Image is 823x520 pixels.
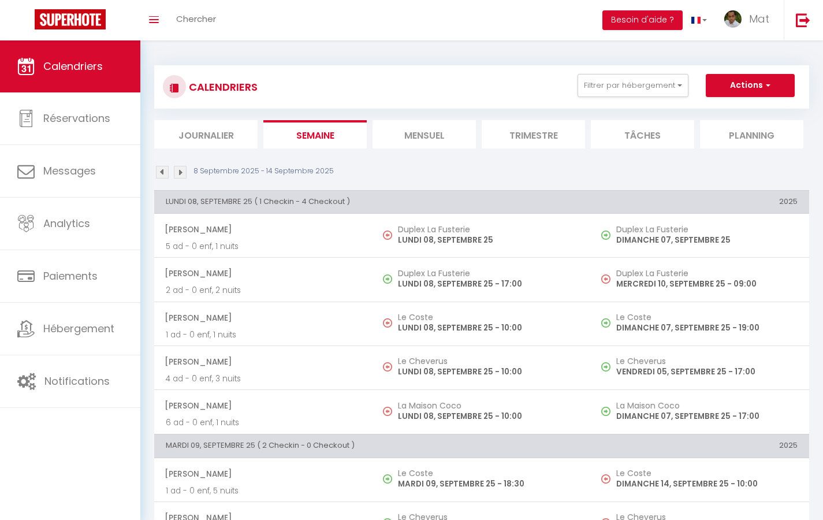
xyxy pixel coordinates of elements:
[43,59,103,73] span: Calendriers
[601,362,610,372] img: NO IMAGE
[616,366,798,378] p: VENDREDI 05, SEPTEMBRE 25 - 17:00
[591,434,809,458] th: 2025
[706,74,795,97] button: Actions
[724,10,742,28] img: ...
[154,190,591,213] th: LUNDI 08, SEPTEMBRE 25 ( 1 Checkin - 4 Checkout )
[616,313,798,322] h5: Le Coste
[398,410,579,422] p: LUNDI 08, SEPTEMBRE 25 - 10:00
[176,13,216,25] span: Chercher
[166,373,361,385] p: 4 ad - 0 enf, 3 nuits
[601,474,610,484] img: NO IMAGE
[398,469,579,478] h5: Le Coste
[616,401,798,410] h5: La Maison Coco
[165,218,361,240] span: [PERSON_NAME]
[616,278,798,290] p: MERCREDI 10, SEPTEMBRE 25 - 09:00
[578,74,688,97] button: Filtrer par hébergement
[186,74,258,100] h3: CALENDRIERS
[398,356,579,366] h5: Le Cheverus
[591,190,809,213] th: 2025
[616,234,798,246] p: DIMANCHE 07, SEPTEMBRE 25
[601,318,610,328] img: NO IMAGE
[398,278,579,290] p: LUNDI 08, SEPTEMBRE 25 - 17:00
[383,362,392,372] img: NO IMAGE
[165,463,361,485] span: [PERSON_NAME]
[398,366,579,378] p: LUNDI 08, SEPTEMBRE 25 - 10:00
[166,329,361,341] p: 1 ad - 0 enf, 1 nuits
[166,240,361,252] p: 5 ad - 0 enf, 1 nuits
[482,120,585,148] li: Trimestre
[591,120,694,148] li: Tâches
[398,322,579,334] p: LUNDI 08, SEPTEMBRE 25 - 10:00
[383,231,392,240] img: NO IMAGE
[796,13,810,27] img: logout
[398,313,579,322] h5: Le Coste
[165,395,361,417] span: [PERSON_NAME]
[154,120,258,148] li: Journalier
[166,284,361,296] p: 2 ad - 0 enf, 2 nuits
[166,485,361,497] p: 1 ad - 0 enf, 5 nuits
[43,269,98,283] span: Paiements
[616,469,798,478] h5: Le Coste
[616,410,798,422] p: DIMANCHE 07, SEPTEMBRE 25 - 17:00
[601,274,610,284] img: NO IMAGE
[165,307,361,329] span: [PERSON_NAME]
[616,356,798,366] h5: Le Cheverus
[616,478,798,490] p: DIMANCHE 14, SEPTEMBRE 25 - 10:00
[43,111,110,125] span: Réservations
[9,5,44,39] button: Ouvrir le widget de chat LiveChat
[398,269,579,278] h5: Duplex La Fusterie
[154,434,591,458] th: MARDI 09, SEPTEMBRE 25 ( 2 Checkin - 0 Checkout )
[398,234,579,246] p: LUNDI 08, SEPTEMBRE 25
[616,225,798,234] h5: Duplex La Fusterie
[700,120,803,148] li: Planning
[165,262,361,284] span: [PERSON_NAME]
[44,374,110,388] span: Notifications
[616,269,798,278] h5: Duplex La Fusterie
[602,10,683,30] button: Besoin d'aide ?
[601,407,610,416] img: NO IMAGE
[193,166,334,177] p: 8 Septembre 2025 - 14 Septembre 2025
[398,401,579,410] h5: La Maison Coco
[165,351,361,373] span: [PERSON_NAME]
[749,12,769,26] span: Mat
[616,322,798,334] p: DIMANCHE 07, SEPTEMBRE 25 - 19:00
[43,164,96,178] span: Messages
[166,417,361,429] p: 6 ad - 0 enf, 1 nuits
[43,216,90,231] span: Analytics
[43,321,114,336] span: Hébergement
[35,9,106,29] img: Super Booking
[398,478,579,490] p: MARDI 09, SEPTEMBRE 25 - 18:30
[263,120,367,148] li: Semaine
[373,120,476,148] li: Mensuel
[383,318,392,328] img: NO IMAGE
[383,407,392,416] img: NO IMAGE
[398,225,579,234] h5: Duplex La Fusterie
[601,231,610,240] img: NO IMAGE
